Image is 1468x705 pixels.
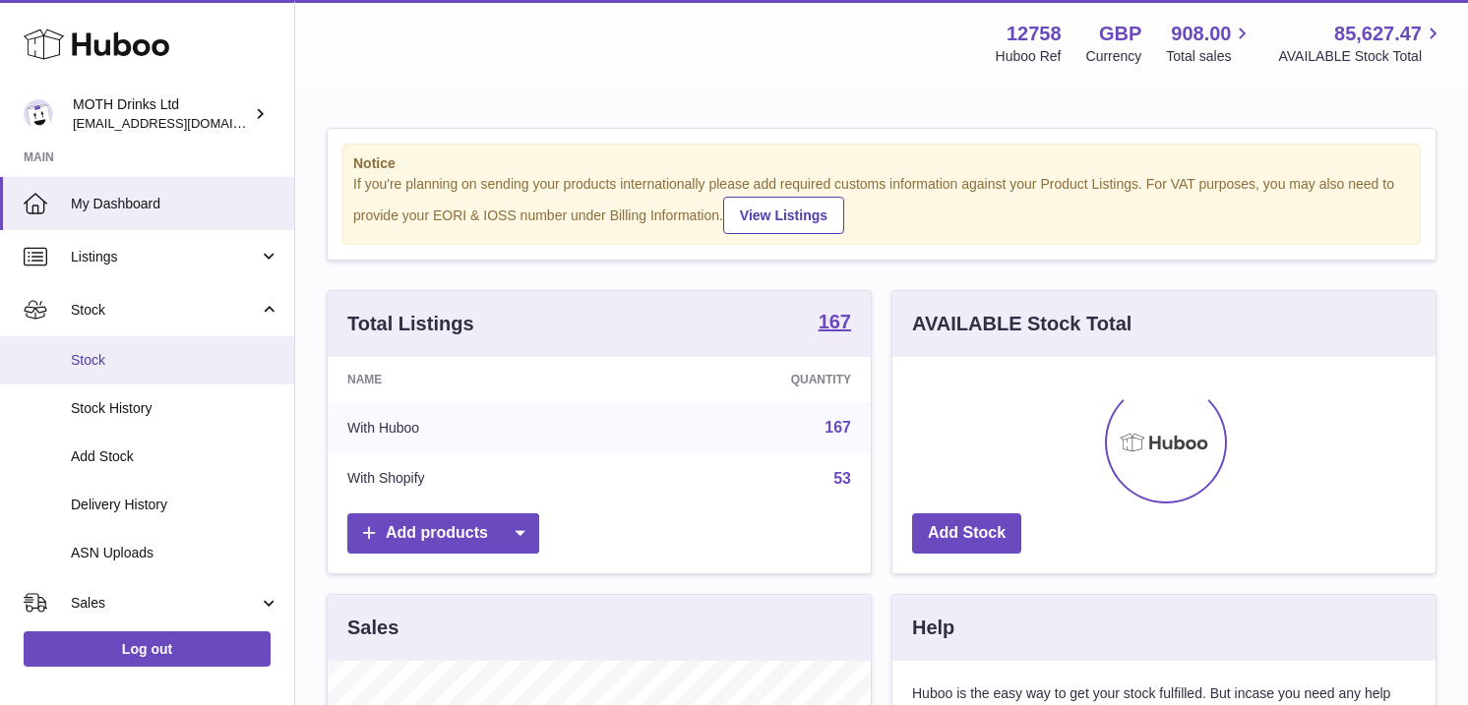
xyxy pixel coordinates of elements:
span: ASN Uploads [71,544,279,562]
a: 167 [825,419,851,436]
img: orders@mothdrinks.com [24,99,53,129]
span: AVAILABLE Stock Total [1278,47,1444,66]
span: Stock History [71,399,279,418]
div: Currency [1086,47,1142,66]
span: Stock [71,351,279,370]
strong: 167 [819,312,851,331]
span: Sales [71,594,259,613]
h3: Sales [347,615,398,641]
h3: Total Listings [347,311,474,337]
div: Huboo Ref [996,47,1062,66]
a: 53 [833,470,851,487]
strong: 12758 [1007,21,1062,47]
strong: GBP [1099,21,1141,47]
span: Total sales [1166,47,1254,66]
h3: Help [912,615,954,641]
div: MOTH Drinks Ltd [73,95,250,133]
td: With Shopify [328,453,621,504]
a: Add products [347,513,539,554]
span: 908.00 [1171,21,1231,47]
span: Delivery History [71,496,279,514]
span: Listings [71,248,259,266]
div: If you're planning on sending your products internationally please add required customs informati... [353,175,1410,234]
a: 908.00 Total sales [1166,21,1254,66]
a: View Listings [723,197,844,234]
a: 167 [819,312,851,335]
span: Add Stock [71,447,279,466]
a: Add Stock [912,513,1021,554]
th: Name [328,357,621,402]
td: With Huboo [328,402,621,453]
a: 85,627.47 AVAILABLE Stock Total [1278,21,1444,66]
th: Quantity [621,357,871,402]
span: 85,627.47 [1334,21,1422,47]
span: My Dashboard [71,195,279,213]
span: Stock [71,301,259,320]
a: Log out [24,631,271,667]
strong: Notice [353,154,1410,173]
h3: AVAILABLE Stock Total [912,311,1132,337]
span: [EMAIL_ADDRESS][DOMAIN_NAME] [73,115,289,131]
